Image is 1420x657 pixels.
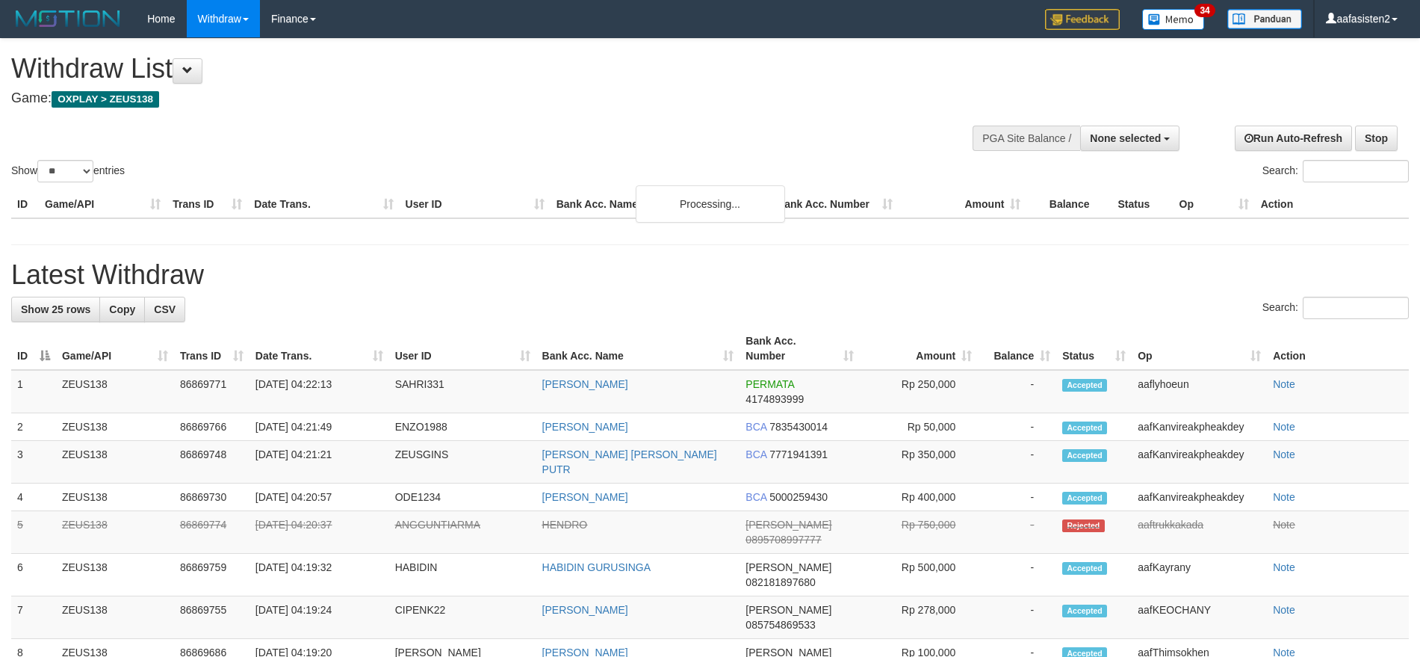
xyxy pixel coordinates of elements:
a: Note [1273,448,1295,460]
th: Bank Acc. Name: activate to sort column ascending [536,327,740,370]
span: [PERSON_NAME] [745,519,831,531]
td: 86869730 [174,484,249,511]
td: - [978,554,1056,596]
th: Balance: activate to sort column ascending [978,327,1056,370]
td: 4 [11,484,56,511]
td: ZEUS138 [56,554,174,596]
th: User ID: activate to sort column ascending [389,327,536,370]
td: 2 [11,413,56,441]
td: ZEUS138 [56,413,174,441]
td: aafKayrany [1132,554,1267,596]
span: PERMATA [745,378,794,390]
td: Rp 500,000 [860,554,978,596]
td: Rp 250,000 [860,370,978,413]
td: aafKanvireakpheakdey [1132,413,1267,441]
th: Bank Acc. Number: activate to sort column ascending [740,327,860,370]
a: Stop [1355,126,1398,151]
a: Note [1273,491,1295,503]
td: 3 [11,441,56,484]
td: [DATE] 04:22:13 [249,370,389,413]
th: Game/API [39,191,167,218]
a: CSV [144,297,185,322]
span: Rejected [1062,519,1104,532]
th: Bank Acc. Name [551,191,771,218]
th: Action [1267,327,1409,370]
span: Copy 5000259430 to clipboard [769,491,828,503]
td: - [978,596,1056,639]
label: Show entries [11,160,125,182]
th: Amount: activate to sort column ascending [860,327,978,370]
td: - [978,441,1056,484]
span: Accepted [1062,562,1107,575]
span: BCA [745,448,766,460]
select: Showentries [37,160,93,182]
span: Copy 082181897680 to clipboard [745,576,815,588]
td: [DATE] 04:20:57 [249,484,389,511]
span: BCA [745,491,766,503]
th: Op [1173,191,1255,218]
td: - [978,484,1056,511]
td: ZEUS138 [56,370,174,413]
a: Run Auto-Refresh [1235,126,1352,151]
th: Date Trans.: activate to sort column ascending [249,327,389,370]
a: Note [1273,519,1295,531]
td: [DATE] 04:20:37 [249,511,389,554]
th: Status: activate to sort column ascending [1056,327,1132,370]
a: Note [1273,604,1295,616]
img: panduan.png [1227,9,1302,29]
td: 86869774 [174,511,249,554]
th: Status [1111,191,1173,218]
span: Accepted [1062,605,1107,617]
th: Amount [899,191,1026,218]
td: Rp 350,000 [860,441,978,484]
th: Date Trans. [248,191,399,218]
label: Search: [1262,297,1409,319]
td: [DATE] 04:19:32 [249,554,389,596]
span: 34 [1194,4,1215,17]
td: SAHRI331 [389,370,536,413]
td: - [978,413,1056,441]
a: [PERSON_NAME] [542,421,628,433]
td: [DATE] 04:21:21 [249,441,389,484]
a: [PERSON_NAME] [542,378,628,390]
td: ZEUSGINS [389,441,536,484]
td: aaftrukkakada [1132,511,1267,554]
img: Feedback.jpg [1045,9,1120,30]
span: BCA [745,421,766,433]
th: ID [11,191,39,218]
td: 86869755 [174,596,249,639]
h1: Withdraw List [11,54,931,84]
th: Op: activate to sort column ascending [1132,327,1267,370]
td: aafKanvireakpheakdey [1132,441,1267,484]
td: ZEUS138 [56,441,174,484]
span: Accepted [1062,379,1107,392]
td: aafKEOCHANY [1132,596,1267,639]
a: Show 25 rows [11,297,100,322]
td: 86869766 [174,413,249,441]
td: Rp 278,000 [860,596,978,639]
input: Search: [1303,160,1409,182]
td: ZEUS138 [56,484,174,511]
td: aafKanvireakpheakdey [1132,484,1267,511]
span: Accepted [1062,492,1107,505]
span: [PERSON_NAME] [745,561,831,573]
td: ANGGUNTIARMA [389,511,536,554]
td: 1 [11,370,56,413]
td: HABIDIN [389,554,536,596]
div: Processing... [636,185,785,223]
td: aaflyhoeun [1132,370,1267,413]
th: Game/API: activate to sort column ascending [56,327,174,370]
a: Note [1273,421,1295,433]
span: Copy 0895708997777 to clipboard [745,534,821,546]
td: ZEUS138 [56,511,174,554]
td: - [978,370,1056,413]
a: Copy [99,297,145,322]
th: Trans ID [167,191,248,218]
span: Show 25 rows [21,303,90,315]
td: Rp 50,000 [860,413,978,441]
span: OXPLAY > ZEUS138 [52,91,159,108]
td: Rp 750,000 [860,511,978,554]
a: HABIDIN GURUSINGA [542,561,651,573]
td: CIPENK22 [389,596,536,639]
a: [PERSON_NAME] [PERSON_NAME] PUTR [542,448,717,475]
